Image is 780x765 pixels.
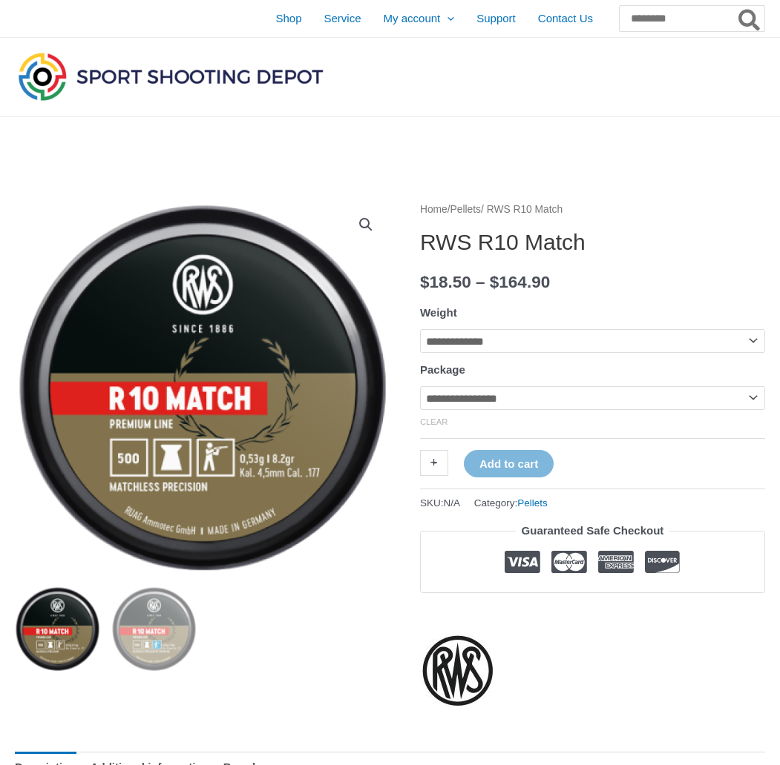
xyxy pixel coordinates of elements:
span: $ [420,273,430,291]
bdi: 18.50 [420,273,471,291]
h1: RWS R10 Match [420,229,765,256]
legend: Guaranteed Safe Checkout [516,520,670,541]
a: RWS [420,633,494,707]
nav: Breadcrumb [420,200,765,219]
span: – [476,273,485,291]
a: Pellets [450,204,481,215]
iframe: Customer reviews powered by Trustpilot [420,604,765,622]
img: Sport Shooting Depot [15,49,327,104]
a: Pellets [517,497,548,509]
img: RWS R10 Match [111,586,197,672]
label: Weight [420,306,457,319]
span: Category: [474,494,548,512]
button: Search [735,6,764,31]
span: N/A [443,497,460,509]
span: $ [490,273,499,291]
img: RWS R10 Match [15,586,100,672]
a: Clear options [420,417,448,426]
img: RWS R10 Match [15,200,390,575]
a: View full-screen image gallery [353,211,379,238]
button: Add to cart [464,450,554,477]
bdi: 164.90 [490,273,550,291]
a: Home [420,204,448,215]
label: Package [420,363,465,376]
a: + [420,450,448,476]
span: SKU: [420,494,460,512]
